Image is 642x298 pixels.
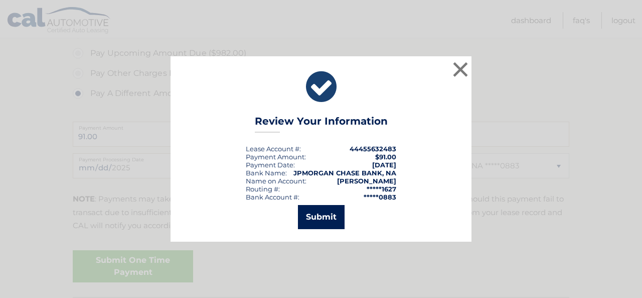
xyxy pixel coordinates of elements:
[293,169,396,177] strong: JPMORGAN CHASE BANK, NA
[246,185,280,193] div: Routing #:
[372,161,396,169] span: [DATE]
[350,145,396,153] strong: 44455632483
[298,205,345,229] button: Submit
[246,193,299,201] div: Bank Account #:
[246,153,306,161] div: Payment Amount:
[246,145,301,153] div: Lease Account #:
[255,115,388,133] h3: Review Your Information
[246,177,306,185] div: Name on Account:
[246,161,293,169] span: Payment Date
[375,153,396,161] span: $91.00
[337,177,396,185] strong: [PERSON_NAME]
[246,161,295,169] div: :
[450,59,470,79] button: ×
[246,169,287,177] div: Bank Name:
